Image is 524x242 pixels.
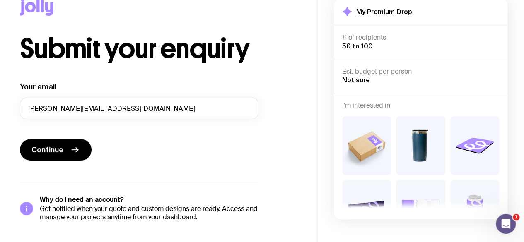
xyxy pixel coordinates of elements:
span: Continue [31,145,63,155]
span: 50 to 100 [342,42,373,50]
h2: My Premium Drop [356,7,412,16]
input: you@email.com [20,98,258,119]
button: Continue [20,139,92,161]
h4: I'm interested in [342,101,499,110]
iframe: Intercom live chat [496,214,516,234]
span: Not sure [342,76,370,84]
h5: Why do I need an account? [40,196,258,204]
label: Your email [20,82,56,92]
span: 1 [513,214,519,220]
h4: # of recipients [342,34,499,42]
h1: Submit your enquiry [20,36,297,62]
h4: Est. budget per person [342,67,499,76]
p: Get notified when your quote and custom designs are ready. Access and manage your projects anytim... [40,205,258,221]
